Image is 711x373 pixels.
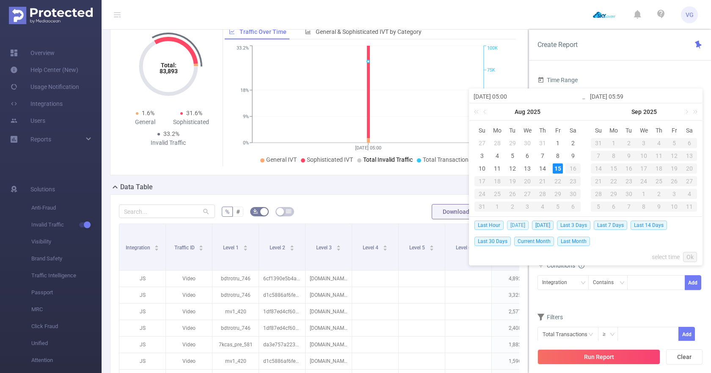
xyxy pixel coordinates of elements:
[474,176,490,186] div: 17
[520,137,535,149] td: July 30, 2025
[591,151,606,161] div: 7
[682,188,697,200] td: October 4, 2025
[565,149,581,162] td: August 9, 2025
[286,209,291,214] i: icon: table
[474,137,490,149] td: July 27, 2025
[553,151,563,161] div: 8
[10,44,55,61] a: Overview
[535,175,550,188] td: August 21, 2025
[505,149,520,162] td: August 5, 2025
[553,163,563,174] div: 15
[477,138,487,148] div: 27
[10,61,78,78] a: Help Center (New)
[651,175,667,188] td: September 25, 2025
[621,124,637,137] th: Tue
[243,140,249,146] tspan: 0%
[30,131,51,148] a: Reports
[142,110,154,116] span: 1.6%
[621,149,637,162] td: September 9, 2025
[682,176,697,186] div: 27
[490,127,505,134] span: Mo
[565,188,581,200] td: August 30, 2025
[606,162,621,175] td: September 15, 2025
[565,162,581,175] td: August 16, 2025
[198,244,204,249] div: Sort
[591,137,606,149] td: August 31, 2025
[651,200,667,213] td: October 9, 2025
[603,327,612,341] div: ≥
[126,245,152,251] span: Integration
[637,176,652,186] div: 24
[168,118,215,127] div: Sophisticated
[667,188,682,200] td: October 3, 2025
[621,138,637,148] div: 2
[119,204,215,218] input: Search...
[591,175,606,188] td: September 21, 2025
[637,127,652,134] span: We
[316,28,422,35] span: General & Sophisticated IVT by Category
[520,188,535,200] td: August 27, 2025
[474,124,490,137] th: Sun
[591,138,606,148] div: 31
[490,202,505,212] div: 1
[591,176,606,186] div: 21
[336,244,341,249] div: Sort
[492,163,502,174] div: 11
[568,151,578,161] div: 9
[423,156,471,163] span: Total Transactions
[606,124,621,137] th: Mon
[550,175,565,188] td: August 22, 2025
[667,175,682,188] td: September 26, 2025
[505,127,520,134] span: Tu
[637,138,652,148] div: 3
[637,149,652,162] td: September 10, 2025
[270,245,287,251] span: Level 2
[520,202,535,212] div: 3
[591,162,606,175] td: September 14, 2025
[688,103,699,120] a: Next year (Control + right)
[532,221,554,230] span: [DATE]
[307,156,353,163] span: Sophisticated IVT
[482,103,489,120] a: Previous month (PageUp)
[631,221,667,230] span: Last 14 Days
[682,163,697,174] div: 20
[557,221,590,230] span: Last 3 Days
[10,78,79,95] a: Usage Notification
[535,162,550,175] td: August 14, 2025
[163,130,179,137] span: 33.2%
[31,250,102,267] span: Brand Safety
[514,103,526,120] a: Aug
[363,156,413,163] span: Total Invalid Traffic
[514,237,554,246] span: Current Month
[621,175,637,188] td: September 23, 2025
[621,151,637,161] div: 9
[490,149,505,162] td: August 4, 2025
[522,138,532,148] div: 30
[667,151,682,161] div: 12
[637,175,652,188] td: September 24, 2025
[651,176,667,186] div: 25
[472,103,483,120] a: Last year (Control + left)
[236,208,240,215] span: #
[550,162,565,175] td: August 15, 2025
[591,127,606,134] span: Su
[621,202,637,212] div: 7
[683,252,697,262] a: Ok
[535,200,550,213] td: September 4, 2025
[682,162,697,175] td: September 20, 2025
[606,200,621,213] td: October 6, 2025
[31,335,102,352] span: Unified
[606,137,621,149] td: September 1, 2025
[637,163,652,174] div: 17
[490,137,505,149] td: July 28, 2025
[565,202,581,212] div: 6
[667,163,682,174] div: 19
[120,182,153,192] h2: Data Table
[160,62,176,69] tspan: Total:
[522,163,532,174] div: 13
[186,110,202,116] span: 31.6%
[591,202,606,212] div: 5
[363,245,380,251] span: Level 4
[557,237,590,246] span: Last Month
[31,233,102,250] span: Visibility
